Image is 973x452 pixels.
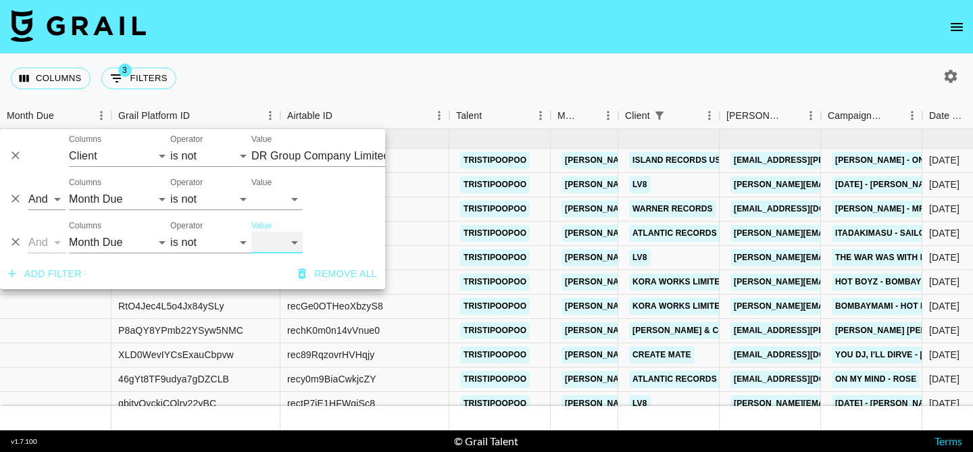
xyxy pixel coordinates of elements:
div: P8aQY8YPmb22YSyw5NMC [118,324,243,337]
div: v 1.7.100 [11,437,37,446]
div: 6/23/2025 [929,299,959,313]
a: [PERSON_NAME][EMAIL_ADDRESS][DOMAIN_NAME] [730,274,951,291]
label: Value [251,220,272,232]
button: open drawer [943,14,970,41]
div: 6/27/2025 [929,397,959,410]
a: [PERSON_NAME][EMAIL_ADDRESS][PERSON_NAME][DOMAIN_NAME] [562,201,851,218]
button: Menu [598,105,618,126]
div: Airtable ID [287,103,332,129]
button: Show filters [101,68,176,89]
a: tristipoopoo [460,322,530,339]
a: Create Mate [629,347,695,363]
a: [PERSON_NAME] - One Thing [832,152,962,169]
div: Grail Platform ID [111,103,280,129]
div: 46gYt8TF9udya7gDZCLB [118,372,229,386]
select: Logic operator [28,232,66,253]
a: [PERSON_NAME][EMAIL_ADDRESS][DOMAIN_NAME] [730,298,951,315]
a: [DATE] - [PERSON_NAME] [832,176,943,193]
a: [DATE] - [PERSON_NAME] [832,395,943,412]
label: Columns [69,134,101,145]
a: [EMAIL_ADDRESS][PERSON_NAME][DOMAIN_NAME] [730,322,951,339]
a: [PERSON_NAME][EMAIL_ADDRESS][DOMAIN_NAME] [730,249,951,266]
div: rec89RqzovrHVHqjy [287,348,374,361]
a: ITADAKIMASU - SAILORR [832,225,941,242]
label: Columns [69,220,101,232]
label: Value [251,177,272,189]
button: Select columns [11,68,91,89]
span: 3 [118,64,132,77]
a: tristipoopoo [460,274,530,291]
a: tristipoopoo [460,371,530,388]
div: 6/23/2025 [929,324,959,337]
a: [PERSON_NAME][EMAIL_ADDRESS][PERSON_NAME][DOMAIN_NAME] [562,225,851,242]
button: Sort [190,106,209,125]
a: [PERSON_NAME][EMAIL_ADDRESS][PERSON_NAME][DOMAIN_NAME] [562,395,851,412]
a: [PERSON_NAME][EMAIL_ADDRESS][PERSON_NAME][DOMAIN_NAME] [562,298,851,315]
button: Sort [482,106,501,125]
div: 6/20/2025 [929,251,959,264]
div: Campaign (Type) [821,103,922,129]
button: Sort [782,106,801,125]
div: Booker [720,103,821,129]
div: RtO4Jec4L5o4Jx84ySLy [118,299,224,313]
a: tristipoopoo [460,201,530,218]
a: [PERSON_NAME][EMAIL_ADDRESS][PERSON_NAME][DOMAIN_NAME] [562,249,851,266]
a: tristipoopoo [460,298,530,315]
div: recGe0OTHeoXbzyS8 [287,299,383,313]
img: Grail Talent [11,9,146,42]
div: 6/18/2025 [929,226,959,240]
label: Operator [170,177,203,189]
div: XLD0WevIYCsExauCbpvw [118,348,234,361]
button: Menu [91,105,111,126]
a: [PERSON_NAME] & Co LLC [629,322,747,339]
a: tristipoopoo [460,176,530,193]
div: 6/25/2025 [929,348,959,361]
button: Delete [5,232,26,252]
div: Campaign (Type) [828,103,883,129]
div: Manager [551,103,618,129]
div: [PERSON_NAME] [726,103,782,129]
a: KORA WORKS LIMITED [629,298,729,315]
a: [PERSON_NAME][EMAIL_ADDRESS][PERSON_NAME][DOMAIN_NAME] [562,347,851,363]
select: Logic operator [28,189,66,210]
div: qbitvQyckjCOlrv22yBC [118,397,216,410]
div: © Grail Talent [454,434,518,448]
button: Menu [530,105,551,126]
a: [PERSON_NAME][EMAIL_ADDRESS][DOMAIN_NAME] [730,395,951,412]
button: Remove all [293,261,382,286]
div: Client [625,103,650,129]
a: [EMAIL_ADDRESS][DOMAIN_NAME] [730,347,882,363]
a: BombayMami - Hot Boyz [832,298,947,315]
button: Sort [579,106,598,125]
a: tristipoopoo [460,395,530,412]
a: [EMAIL_ADDRESS][DOMAIN_NAME] [730,371,882,388]
a: tristipoopoo [460,249,530,266]
button: Sort [883,106,902,125]
div: Airtable ID [280,103,449,129]
div: rechK0m0n14vVnue0 [287,324,380,337]
a: tristipoopoo [460,347,530,363]
button: Add filter [3,261,87,286]
a: Atlantic Records US [629,371,734,388]
a: [PERSON_NAME][EMAIL_ADDRESS][PERSON_NAME][DOMAIN_NAME] [562,152,851,169]
button: Sort [669,106,688,125]
div: Talent [456,103,482,129]
div: Grail Platform ID [118,103,190,129]
label: Value [251,134,272,145]
a: Hot Boyz - BombayMami [832,274,947,291]
div: 6/9/2025 [929,178,959,191]
button: Menu [801,105,821,126]
button: Menu [902,105,922,126]
label: Operator [170,220,203,232]
div: Client [618,103,720,129]
a: LV8 [629,395,651,412]
div: 6/23/2025 [929,275,959,288]
a: [PERSON_NAME][EMAIL_ADDRESS][DOMAIN_NAME] [730,225,951,242]
div: 1 active filter [650,106,669,125]
a: Atlantic Records US [629,225,734,242]
div: 6/9/2025 [929,153,959,167]
a: tristipoopoo [460,152,530,169]
button: Menu [699,105,720,126]
div: recy0m9BiaCwkjcZY [287,372,376,386]
button: Sort [54,106,73,125]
